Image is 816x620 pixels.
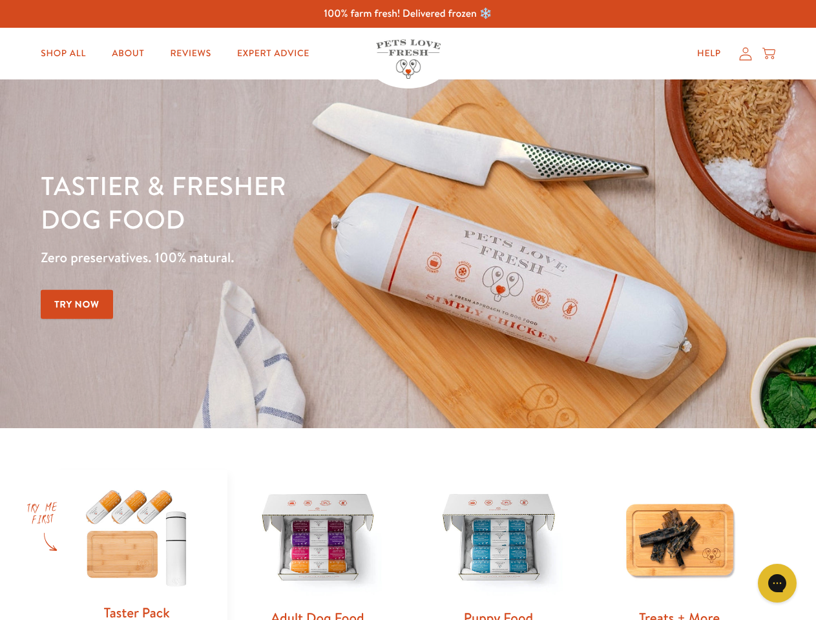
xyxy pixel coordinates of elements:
[687,41,731,67] a: Help
[751,559,803,607] iframe: Gorgias live chat messenger
[160,41,221,67] a: Reviews
[227,41,320,67] a: Expert Advice
[41,290,113,319] a: Try Now
[101,41,154,67] a: About
[41,169,530,236] h1: Tastier & fresher dog food
[41,246,530,269] p: Zero preservatives. 100% natural.
[30,41,96,67] a: Shop All
[376,39,441,79] img: Pets Love Fresh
